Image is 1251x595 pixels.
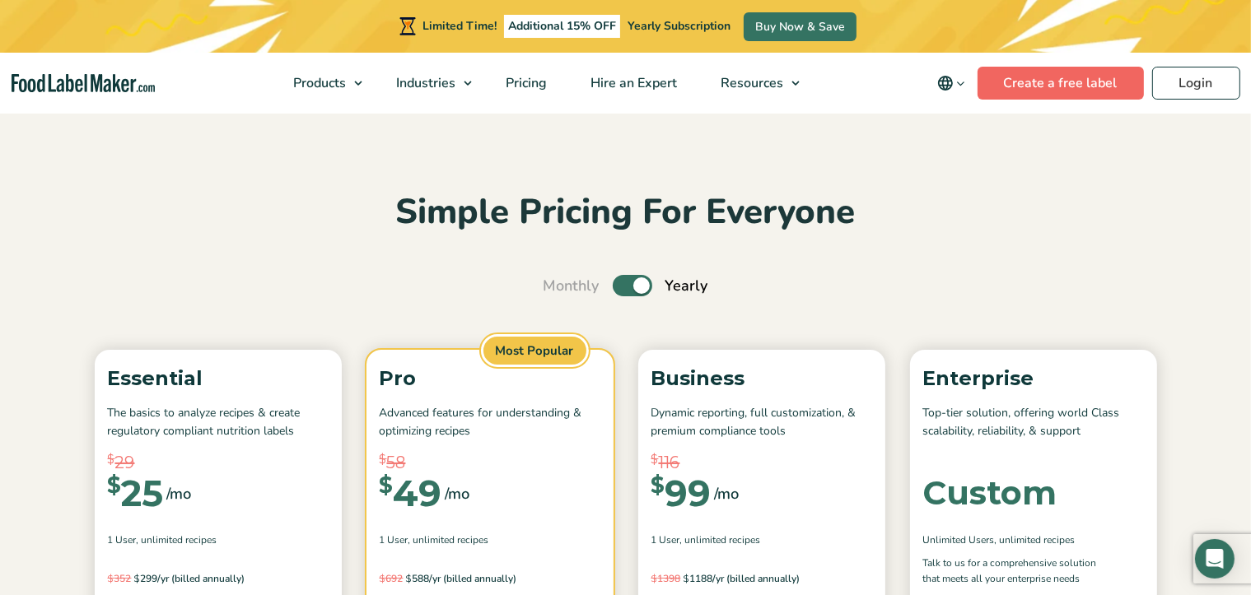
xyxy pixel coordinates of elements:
[651,404,872,441] p: Dynamic reporting, full customization, & premium compliance tools
[651,570,872,587] p: 1188/yr (billed annually)
[699,53,808,114] a: Resources
[923,476,1057,509] div: Custom
[569,53,695,114] a: Hire an Expert
[651,532,680,547] span: 1 User
[1195,539,1235,579] div: Open Intercom Messenger
[137,532,217,547] span: , Unlimited Recipes
[406,572,413,584] span: $
[651,572,681,585] del: 1398
[923,555,1113,587] p: Talk to us for a comprehensive solution that meets all your enterprise needs
[375,53,480,114] a: Industries
[684,572,690,584] span: $
[380,532,408,547] span: 1 User
[680,532,761,547] span: , Unlimited Recipes
[167,482,192,505] span: /mo
[613,275,652,296] label: Toggle
[651,475,665,496] span: $
[380,572,404,585] del: 692
[387,450,406,475] span: 58
[651,475,712,511] div: 99
[108,570,329,587] p: 299/yr (billed annually)
[628,18,731,34] span: Yearly Subscription
[923,532,995,547] span: Unlimited Users
[408,532,489,547] span: , Unlimited Recipes
[380,475,442,511] div: 49
[651,572,658,584] span: $
[504,15,620,38] span: Additional 15% OFF
[380,404,600,441] p: Advanced features for understanding & optimizing recipes
[134,572,141,584] span: $
[380,475,394,496] span: $
[108,363,329,394] p: Essential
[108,572,114,584] span: $
[744,12,857,41] a: Buy Now & Save
[501,74,548,92] span: Pricing
[659,450,680,475] span: 116
[715,482,740,505] span: /mo
[380,570,600,587] p: 588/yr (billed annually)
[1152,67,1240,100] a: Login
[288,74,348,92] span: Products
[665,275,708,297] span: Yearly
[995,532,1076,547] span: , Unlimited Recipes
[108,475,164,511] div: 25
[484,53,565,114] a: Pricing
[108,532,137,547] span: 1 User
[651,450,659,469] span: $
[380,363,600,394] p: Pro
[108,404,329,441] p: The basics to analyze recipes & create regulatory compliant nutrition labels
[108,450,115,469] span: $
[115,450,135,475] span: 29
[923,363,1144,394] p: Enterprise
[481,334,589,368] span: Most Popular
[391,74,457,92] span: Industries
[380,450,387,469] span: $
[544,275,600,297] span: Monthly
[923,404,1144,441] p: Top-tier solution, offering world Class scalability, reliability, & support
[716,74,785,92] span: Resources
[108,572,132,585] del: 352
[651,363,872,394] p: Business
[422,18,497,34] span: Limited Time!
[86,190,1165,235] h2: Simple Pricing For Everyone
[272,53,371,114] a: Products
[586,74,679,92] span: Hire an Expert
[978,67,1144,100] a: Create a free label
[446,482,470,505] span: /mo
[380,572,386,584] span: $
[108,475,122,496] span: $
